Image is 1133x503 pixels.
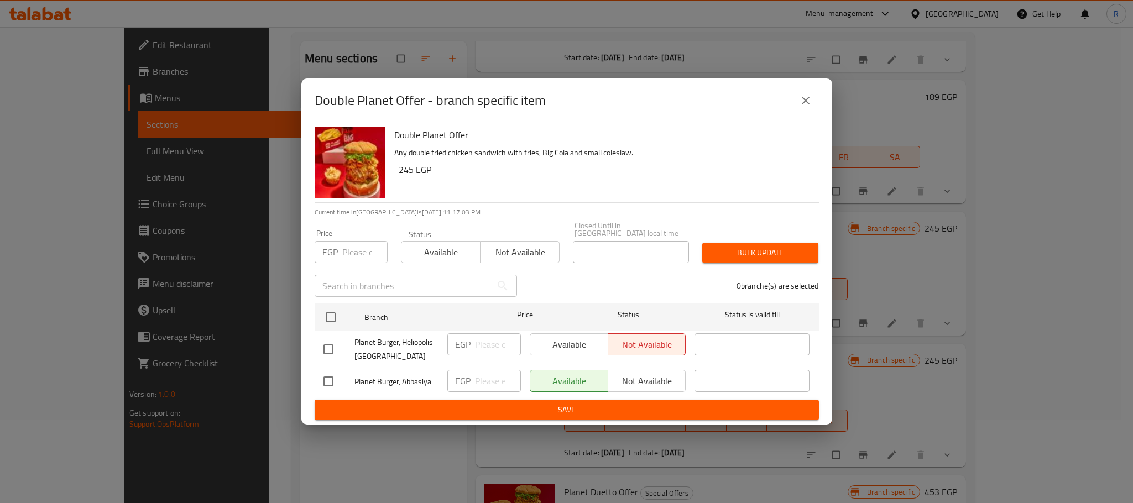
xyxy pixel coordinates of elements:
[315,127,385,198] img: Double Planet Offer
[342,241,388,263] input: Please enter price
[315,275,492,297] input: Search in branches
[315,92,546,109] h2: Double Planet Offer - branch specific item
[401,241,481,263] button: Available
[455,338,471,351] p: EGP
[711,246,810,260] span: Bulk update
[315,207,819,217] p: Current time in [GEOGRAPHIC_DATA] is [DATE] 11:17:03 PM
[394,127,810,143] h6: Double Planet Offer
[475,370,521,392] input: Please enter price
[323,403,810,417] span: Save
[792,87,819,114] button: close
[480,241,560,263] button: Not available
[399,162,810,177] h6: 245 EGP
[354,336,438,363] span: Planet Burger, Heliopolis - [GEOGRAPHIC_DATA]
[354,375,438,389] span: Planet Burger, Abbasiya
[488,308,562,322] span: Price
[322,245,338,259] p: EGP
[394,146,810,160] p: Any double fried chicken sandwich with fries, Big Cola and small coleslaw.
[315,400,819,420] button: Save
[571,308,686,322] span: Status
[455,374,471,387] p: EGP
[695,308,810,322] span: Status is valid till
[485,244,555,260] span: Not available
[475,333,521,355] input: Please enter price
[737,280,819,291] p: 0 branche(s) are selected
[364,311,479,324] span: Branch
[702,243,818,263] button: Bulk update
[406,244,476,260] span: Available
